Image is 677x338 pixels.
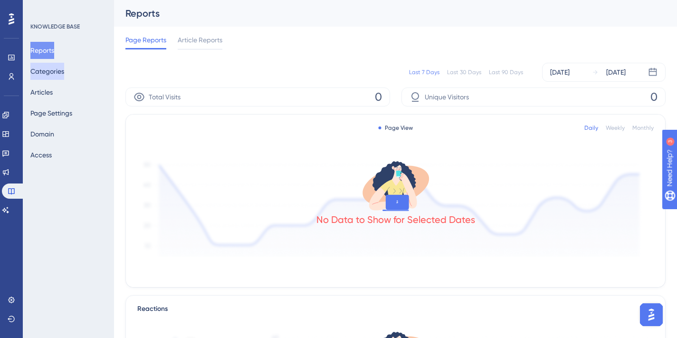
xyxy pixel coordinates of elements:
[22,2,59,14] span: Need Help?
[378,124,413,132] div: Page View
[637,300,666,329] iframe: UserGuiding AI Assistant Launcher
[30,23,80,30] div: KNOWLEDGE BASE
[30,146,52,164] button: Access
[30,42,54,59] button: Reports
[606,124,625,132] div: Weekly
[66,5,69,12] div: 3
[178,34,222,46] span: Article Reports
[550,67,570,78] div: [DATE]
[125,7,642,20] div: Reports
[30,105,72,122] button: Page Settings
[375,89,382,105] span: 0
[606,67,626,78] div: [DATE]
[30,84,53,101] button: Articles
[632,124,654,132] div: Monthly
[125,34,166,46] span: Page Reports
[137,303,654,315] div: Reactions
[650,89,658,105] span: 0
[489,68,523,76] div: Last 90 Days
[316,213,475,226] div: No Data to Show for Selected Dates
[30,126,54,143] button: Domain
[30,63,64,80] button: Categories
[584,124,598,132] div: Daily
[447,68,481,76] div: Last 30 Days
[149,91,181,103] span: Total Visits
[409,68,439,76] div: Last 7 Days
[425,91,469,103] span: Unique Visitors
